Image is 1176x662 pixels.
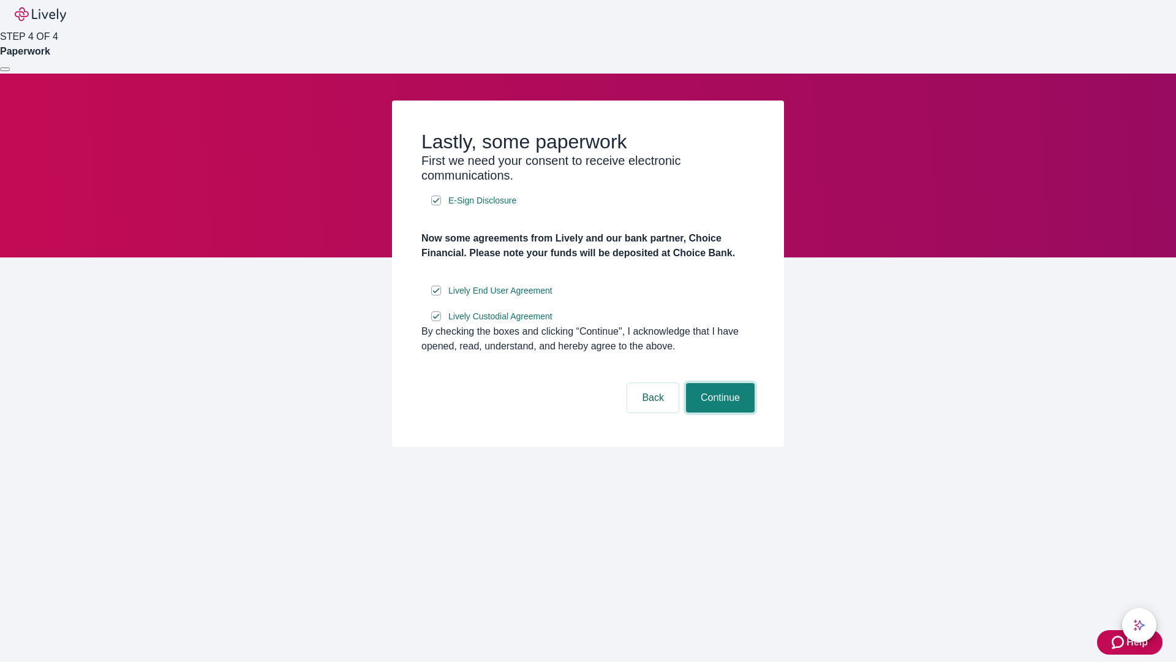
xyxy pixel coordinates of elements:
[1133,619,1145,631] svg: Lively AI Assistant
[1112,635,1126,650] svg: Zendesk support icon
[448,310,552,323] span: Lively Custodial Agreement
[448,194,516,207] span: E-Sign Disclosure
[421,153,755,183] h3: First we need your consent to receive electronic communications.
[446,283,555,299] a: e-sign disclosure document
[686,383,755,413] button: Continue
[421,231,755,261] h4: Now some agreements from Lively and our bank partner, Choice Financial. Please note your funds wi...
[15,7,66,22] img: Lively
[1097,630,1163,655] button: Zendesk support iconHelp
[421,130,755,153] h2: Lastly, some paperwork
[446,193,519,208] a: e-sign disclosure document
[1122,608,1156,642] button: chat
[448,284,552,297] span: Lively End User Agreement
[1126,635,1148,650] span: Help
[446,309,555,324] a: e-sign disclosure document
[421,324,755,354] div: By checking the boxes and clicking “Continue", I acknowledge that I have opened, read, understand...
[627,383,679,413] button: Back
